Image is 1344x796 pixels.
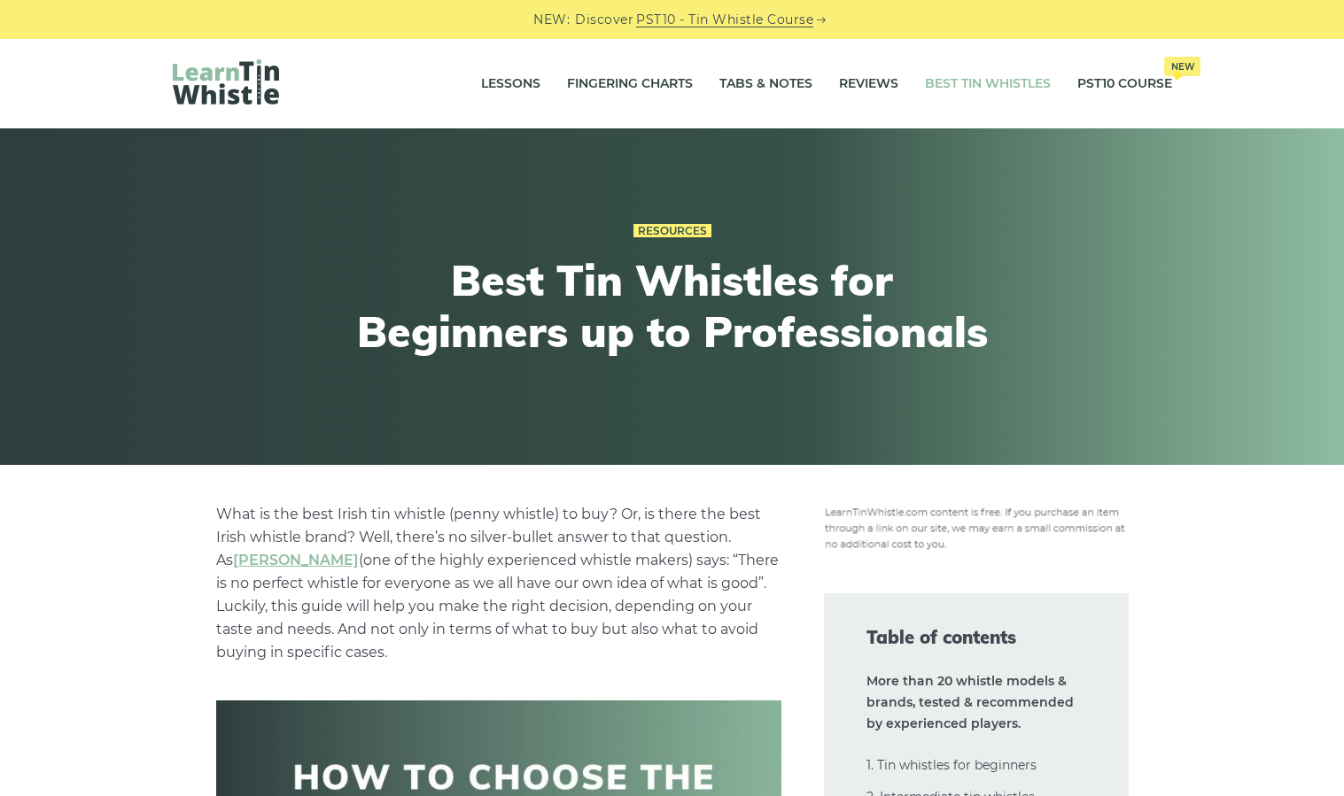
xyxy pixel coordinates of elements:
a: PST10 CourseNew [1077,62,1172,106]
a: undefined (opens in a new tab) [233,552,359,568]
a: Fingering Charts [567,62,693,106]
a: Best Tin Whistles [925,62,1051,106]
a: Tabs & Notes [719,62,812,106]
a: Lessons [481,62,540,106]
span: New [1164,57,1200,76]
img: disclosure [824,503,1129,551]
a: 1. Tin whistles for beginners [866,757,1037,773]
img: LearnTinWhistle.com [173,59,279,104]
a: Resources [633,224,711,238]
strong: More than 20 whistle models & brands, tested & recommended by experienced players. [866,673,1074,731]
a: Reviews [839,62,898,106]
p: What is the best Irish tin whistle (penny whistle) to buy? Or, is there the best Irish whistle br... [216,503,781,664]
h1: Best Tin Whistles for Beginners up to Professionals [346,255,998,357]
span: Table of contents [866,625,1086,650]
